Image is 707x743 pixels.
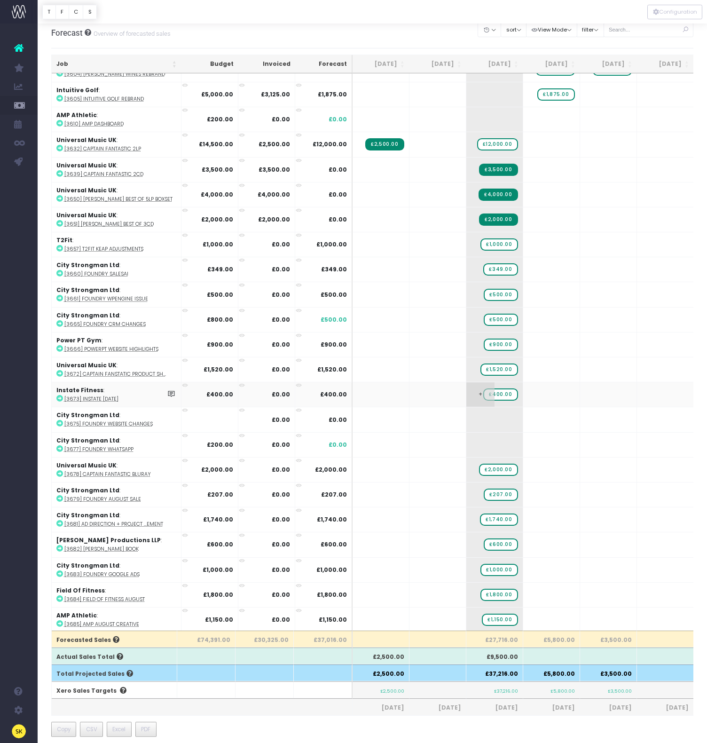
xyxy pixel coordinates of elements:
td: : [52,157,181,182]
strong: City Strongman Ltd [56,286,119,294]
span: wayahead Sales Forecast Item [477,138,518,150]
strong: £1,800.00 [203,591,233,599]
span: Streamtime Invoice: 5677 – [3632] Captain Fantastic 2LP [365,138,404,150]
th: Actual Sales Total [52,648,177,664]
strong: £4,000.00 [201,190,233,198]
span: wayahead Sales Forecast Item [484,339,518,351]
span: £1,520.00 [317,365,347,374]
abbr: [3685] AMP August Creative [64,621,139,628]
td: : [52,382,181,407]
strong: £200.00 [207,115,233,123]
strong: £5,000.00 [201,90,233,98]
span: CSV [86,725,97,734]
abbr: [3683] Foundry Google Ads [64,571,140,578]
strong: £2,000.00 [201,466,233,474]
th: £5,800.00 [523,631,580,648]
th: Budget [181,55,238,73]
strong: £0.00 [272,115,290,123]
td: : [52,407,181,432]
span: £1,000.00 [316,566,347,574]
span: £2,000.00 [315,466,347,474]
span: £0.00 [329,416,347,424]
span: [DATE] [471,703,518,712]
span: £500.00 [321,316,347,324]
th: Nov 25: activate to sort column ascending [637,55,694,73]
span: Forecast [51,28,83,38]
td: : [52,232,181,257]
th: £37,016.00 [294,631,353,648]
span: £1,150.00 [319,616,347,624]
abbr: [3684] Field Of Fitness August [64,596,145,603]
abbr: [3678] Captain Fantastic Bluray [64,471,151,478]
strong: City Strongman Ltd [56,486,119,494]
th: Invoiced [238,55,295,73]
th: Oct 25: activate to sort column ascending [580,55,637,73]
span: Copy [57,725,71,734]
td: : [52,307,181,332]
th: £2,500.00 [353,648,409,664]
strong: £800.00 [207,316,233,324]
button: Excel [107,722,132,737]
strong: £349.00 [207,265,233,273]
td: : [52,257,181,282]
button: filter [577,23,604,37]
strong: City Strongman Ltd [56,261,119,269]
td: : [52,182,181,207]
span: £1,000.00 [316,240,347,249]
small: £3,500.00 [608,687,632,694]
strong: £0.00 [272,316,290,324]
span: £349.00 [321,265,347,274]
strong: £3,500.00 [202,166,233,174]
abbr: [3604] Barlow Wines Rebrand [64,71,165,78]
span: Streamtime Invoice: 5678 – [3650] James Best Of 5LP Boxset [479,189,518,201]
button: CSV [80,722,103,737]
abbr: [3673] Instate July 24 [64,395,118,403]
abbr: [3650] James Best Of 5LP Boxset [64,196,173,203]
td: : [52,82,181,107]
strong: £600.00 [207,540,233,548]
span: wayahead Sales Forecast Item [482,614,518,626]
abbr: [3661] Foundry WPEngine Issue [64,295,148,302]
span: wayahead Sales Forecast Item [483,388,518,401]
span: £500.00 [321,291,347,299]
strong: £2,000.00 [258,215,290,223]
span: £0.00 [329,190,347,199]
strong: £0.00 [272,515,290,523]
strong: Universal Music UK [56,211,117,219]
strong: T2Fit [56,236,72,244]
strong: £0.00 [272,490,290,498]
strong: £4,000.00 [258,190,290,198]
span: £1,800.00 [317,591,347,599]
strong: £0.00 [272,441,290,449]
strong: £1,150.00 [205,616,233,624]
th: Forecast [295,55,353,73]
strong: £207.00 [207,490,233,498]
strong: Universal Music UK [56,461,117,469]
strong: Universal Music UK [56,186,117,194]
span: wayahead Sales Forecast Item [480,589,518,601]
span: [DATE] [585,703,632,712]
strong: £200.00 [207,441,233,449]
span: wayahead Sales Forecast Item [479,464,518,476]
span: £1,875.00 [318,90,347,99]
th: Jul 25: activate to sort column ascending [409,55,466,73]
span: Streamtime Invoice: 5675 – [3639] Captain Fantastic 2CD [479,164,518,176]
strong: £0.00 [272,591,290,599]
td: : [52,107,181,132]
span: £900.00 [321,340,347,349]
small: £2,500.00 [380,687,404,694]
strong: £400.00 [206,390,233,398]
span: wayahead Sales Forecast Item [480,564,518,576]
strong: AMP Athletic [56,611,97,619]
abbr: [3675] Foundry Website Changes [64,420,153,427]
th: £37,216.00 [466,664,523,681]
abbr: [3657] T2fit Keap Adjustments [64,245,143,253]
abbr: [3610] AMP Dashboard [64,120,124,127]
span: wayahead Sales Forecast Item [480,364,518,376]
abbr: [3639] Captain Fantastic 2CD [64,171,143,178]
strong: £0.00 [272,416,290,424]
abbr: [3679] Foundry August Sale [64,496,141,503]
strong: £0.00 [272,365,290,373]
span: wayahead Sales Forecast Item [480,514,518,526]
span: Streamtime Invoice: 5682 – [3651] James Best Of 3CD [479,213,518,226]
